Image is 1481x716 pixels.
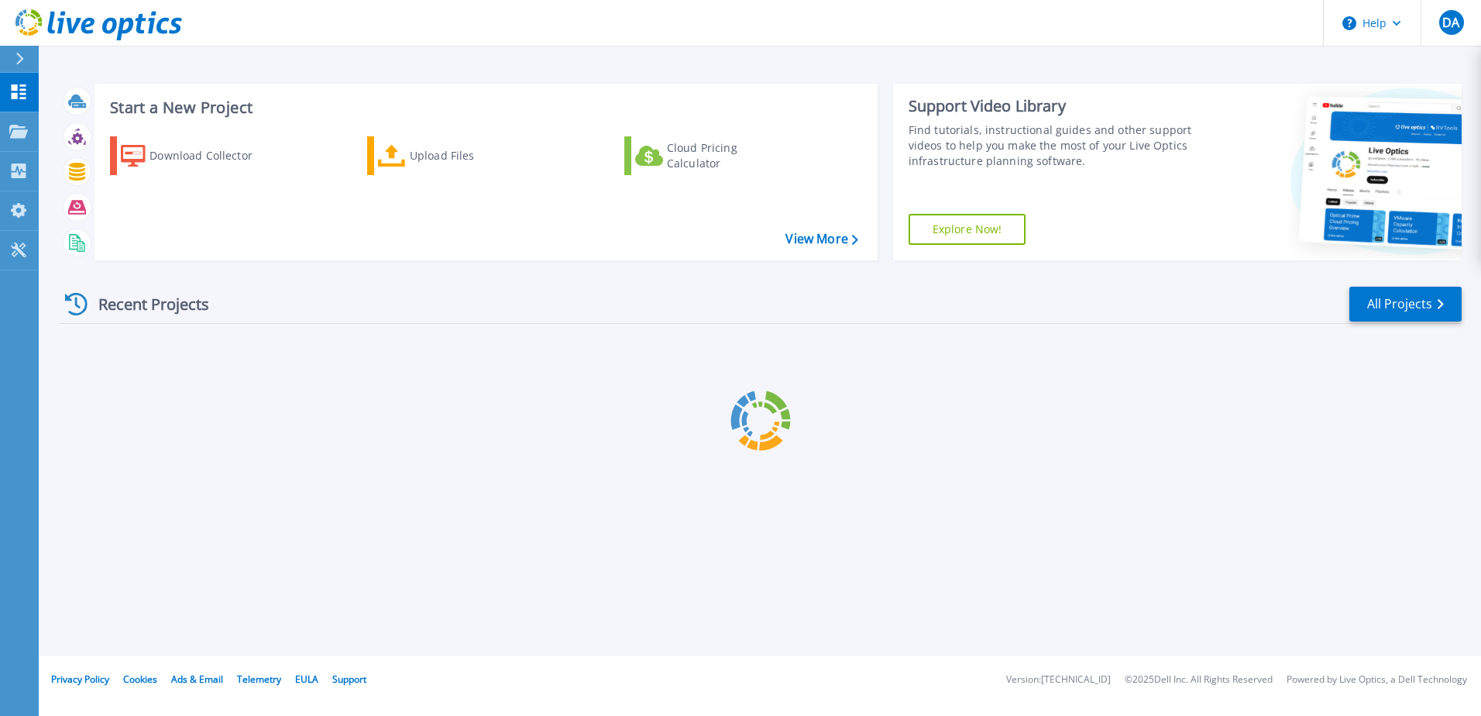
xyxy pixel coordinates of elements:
div: Recent Projects [60,285,230,323]
a: Download Collector [110,136,283,175]
a: Cloud Pricing Calculator [624,136,797,175]
a: Telemetry [237,673,281,686]
div: Find tutorials, instructional guides and other support videos to help you make the most of your L... [909,122,1198,169]
a: All Projects [1349,287,1462,322]
h3: Start a New Project [110,99,857,116]
li: Powered by Live Optics, a Dell Technology [1287,675,1467,685]
span: DA [1442,16,1459,29]
div: Upload Files [410,140,534,171]
a: View More [785,232,857,246]
div: Support Video Library [909,96,1198,116]
li: Version: [TECHNICAL_ID] [1006,675,1111,685]
li: © 2025 Dell Inc. All Rights Reserved [1125,675,1273,685]
div: Download Collector [149,140,273,171]
a: Privacy Policy [51,673,109,686]
a: EULA [295,673,318,686]
a: Upload Files [367,136,540,175]
a: Ads & Email [171,673,223,686]
a: Support [332,673,366,686]
div: Cloud Pricing Calculator [667,140,791,171]
a: Explore Now! [909,214,1026,245]
a: Cookies [123,673,157,686]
